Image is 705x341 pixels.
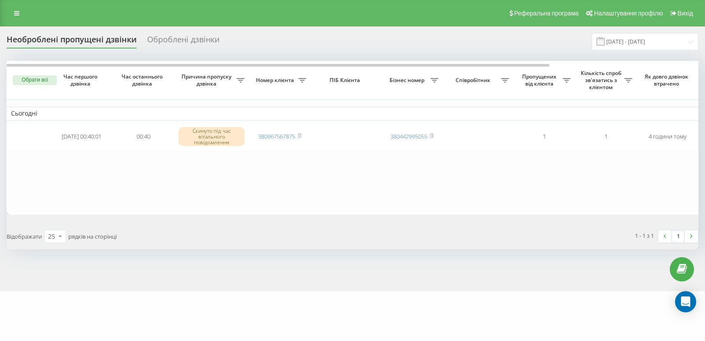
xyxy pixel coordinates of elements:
[635,231,654,240] div: 1 - 1 з 1
[258,132,295,140] a: 380967567875
[386,77,430,84] span: Бізнес номер
[68,232,117,240] span: рядків на сторінці
[594,10,663,17] span: Налаштування профілю
[48,232,55,241] div: 25
[318,77,374,84] span: ПІБ Клієнта
[518,73,563,87] span: Пропущених від клієнта
[178,127,245,146] div: Скинуто під час вітального повідомлення
[447,77,501,84] span: Співробітник
[672,230,685,243] a: 1
[579,70,624,90] span: Кількість спроб зв'язатись з клієнтом
[675,291,696,312] div: Open Intercom Messenger
[678,10,693,17] span: Вихід
[7,35,137,49] div: Необроблені пропущені дзвінки
[51,122,112,151] td: [DATE] 00:40:01
[58,73,105,87] span: Час першого дзвінка
[513,122,575,151] td: 1
[514,10,579,17] span: Реферальна програма
[178,73,237,87] span: Причина пропуску дзвінка
[253,77,298,84] span: Номер клієнта
[644,73,691,87] span: Як довго дзвінок втрачено
[575,122,637,151] td: 1
[13,75,57,85] button: Обрати всі
[112,122,174,151] td: 00:40
[7,232,42,240] span: Відображати
[637,122,698,151] td: 4 години тому
[119,73,167,87] span: Час останнього дзвінка
[390,132,427,140] a: 380442995055
[147,35,219,49] div: Оброблені дзвінки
